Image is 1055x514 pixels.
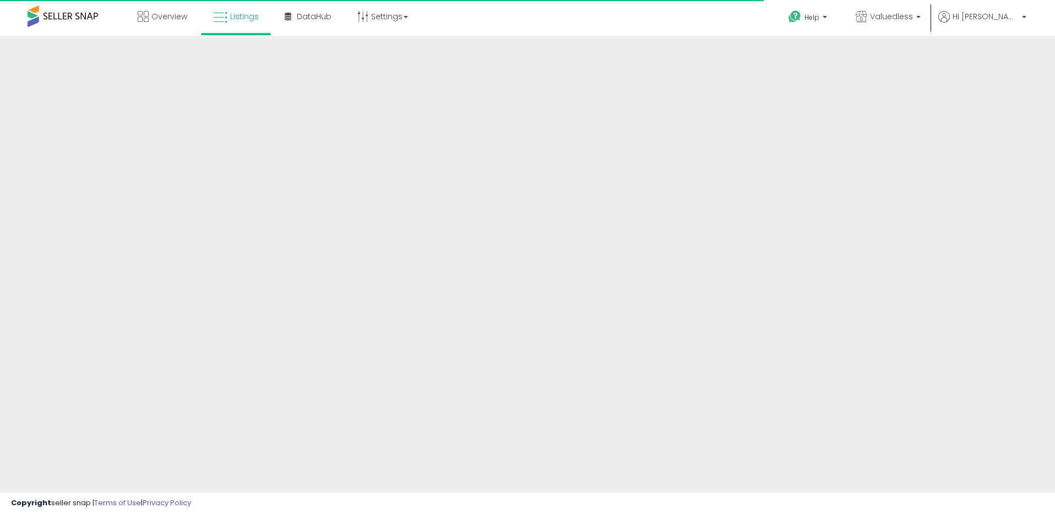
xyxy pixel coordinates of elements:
span: Listings [230,11,259,22]
span: Overview [151,11,187,22]
a: Hi [PERSON_NAME] [938,11,1026,36]
span: Valuedless [870,11,913,22]
span: DataHub [297,11,331,22]
span: Hi [PERSON_NAME] [953,11,1019,22]
i: Get Help [788,10,802,24]
span: Help [804,13,819,22]
a: Help [780,2,838,36]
